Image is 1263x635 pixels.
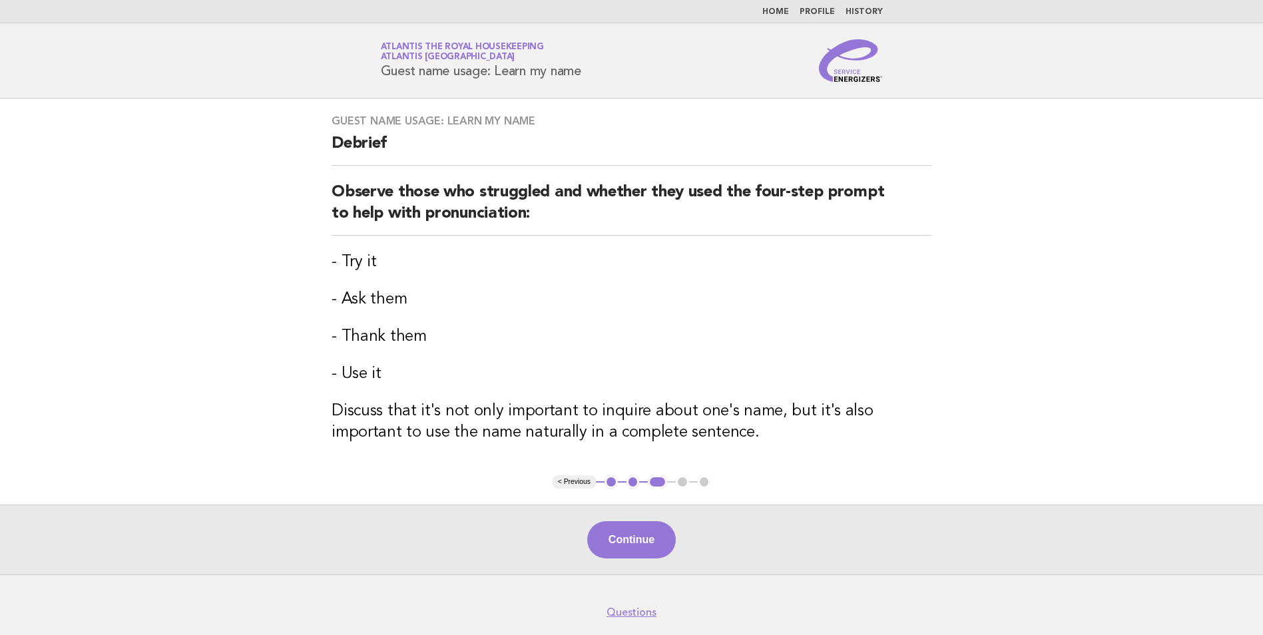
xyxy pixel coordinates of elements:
[381,53,515,62] span: Atlantis [GEOGRAPHIC_DATA]
[627,475,640,489] button: 2
[605,475,618,489] button: 1
[607,606,656,619] a: Questions
[381,43,544,61] a: Atlantis the Royal HousekeepingAtlantis [GEOGRAPHIC_DATA]
[846,8,883,16] a: History
[819,39,883,82] img: Service Energizers
[332,401,931,443] h3: Discuss that it's not only important to inquire about one's name, but it's also important to use ...
[587,521,676,558] button: Continue
[381,43,581,78] h1: Guest name usage: Learn my name
[648,475,667,489] button: 3
[332,363,931,385] h3: - Use it
[332,289,931,310] h3: - Ask them
[332,326,931,347] h3: - Thank them
[332,252,931,273] h3: - Try it
[762,8,789,16] a: Home
[800,8,835,16] a: Profile
[332,182,931,236] h2: Observe those who struggled and whether they used the four-step prompt to help with pronunciation:
[553,475,596,489] button: < Previous
[332,114,931,128] h3: Guest name usage: Learn my name
[332,133,931,166] h2: Debrief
